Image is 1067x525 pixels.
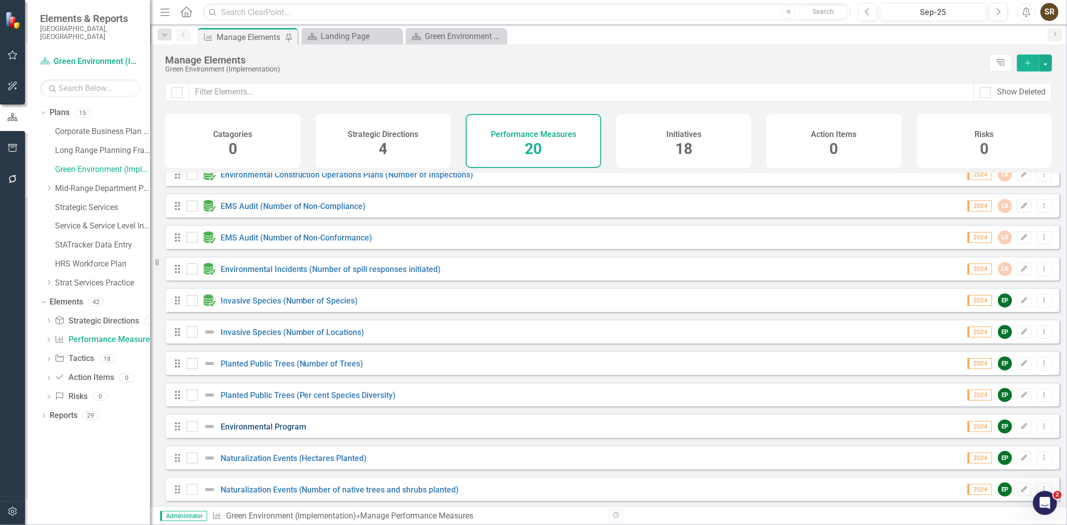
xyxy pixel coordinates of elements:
img: Data Entered [204,263,216,275]
img: Data Entered [204,168,216,180]
div: LR [998,262,1012,276]
input: Search Below... [40,79,140,97]
div: Manage Elements [217,31,283,43]
a: Corporate Business Plan ([DATE]-[DATE]) [55,126,150,137]
h4: Catagories [213,130,252,139]
span: 2024 [967,232,992,243]
button: SR [1040,3,1058,21]
div: 0 [93,392,109,401]
a: HRS Workforce Plan [55,258,150,270]
div: Manage Elements [165,54,984,65]
div: Sep-25 [883,6,983,18]
a: Green Environment (Implementation) [40,56,140,67]
span: 2024 [967,484,992,495]
span: Search [812,7,834,15]
span: Administrator [160,511,207,521]
a: Green Environment (Implementation) [226,511,356,520]
a: Plans [50,107,70,118]
a: EMS Audit (Number of Non-Conformance) [221,233,373,242]
div: EP [998,293,1012,307]
a: Environmental Construction Operations Plans (Number of Inspections) [221,170,474,179]
span: 2024 [967,295,992,306]
img: Not Defined [204,357,216,369]
a: Reports [50,410,78,421]
a: Naturalization Events (Hectares Planted) [221,453,367,463]
img: Not Defined [204,483,216,495]
span: Elements & Reports [40,12,140,24]
div: Green Environment Landing Page [425,30,503,42]
a: Performance Measures [55,334,154,345]
a: Service & Service Level Inventory [55,220,150,232]
span: 2 [1053,491,1061,499]
div: EP [998,419,1012,433]
div: EP [998,356,1012,370]
a: Strategic Directions [55,315,139,327]
small: [GEOGRAPHIC_DATA], [GEOGRAPHIC_DATA] [40,24,140,41]
a: Mid-Range Department Plans [55,183,150,194]
a: EMS Audit (Number of Non-Compliance) [221,201,366,211]
a: Green Environment (Implementation) [55,164,150,175]
span: 2024 [967,326,992,337]
div: EP [998,451,1012,465]
a: Environmental Program [221,422,306,431]
img: Not Defined [204,420,216,432]
span: 2024 [967,421,992,432]
span: 0 [980,140,988,157]
span: 0 [229,140,237,157]
h4: Strategic Directions [348,130,418,139]
span: 4 [379,140,387,157]
a: Landing Page [304,30,399,42]
button: Search [798,5,848,19]
div: EP [998,482,1012,496]
button: Sep-25 [880,3,986,21]
img: Data Entered [204,200,216,212]
a: StATracker Data Entry [55,239,150,251]
span: 2024 [967,452,992,463]
a: Tactics [55,353,94,364]
img: Not Defined [204,452,216,464]
h4: Performance Measures [491,130,576,139]
span: 0 [830,140,838,157]
img: Not Defined [204,326,216,338]
a: Elements [50,296,83,308]
h4: Risks [975,130,994,139]
a: Green Environment Landing Page [408,30,503,42]
a: Long Range Planning Framework [55,145,150,156]
a: Invasive Species (Number of Locations) [221,327,365,337]
span: 2024 [967,263,992,274]
img: Not Defined [204,389,216,401]
div: Landing Page [321,30,399,42]
div: Show Deleted [997,86,1045,98]
span: 18 [675,140,692,157]
span: 2024 [967,358,992,369]
div: 4 [144,316,160,325]
img: Data Entered [204,294,216,306]
div: LR [998,199,1012,213]
a: Action Items [55,372,114,383]
div: 0 [119,373,135,382]
a: Environmental Incidents (Number of spill responses initiated) [221,264,441,274]
div: 15 [75,108,91,117]
a: Planted Public Trees (Per cent Species Diversity) [221,390,396,400]
h4: Action Items [811,130,857,139]
div: 42 [88,297,104,306]
span: 2024 [967,169,992,180]
div: » Manage Performance Measures [212,510,601,522]
a: Planted Public Trees (Number of Trees) [221,359,364,368]
img: ClearPoint Strategy [5,11,23,28]
span: 20 [525,140,542,157]
div: 18 [99,354,115,363]
div: LR [998,230,1012,244]
span: 2024 [967,200,992,211]
span: 2024 [967,389,992,400]
div: EP [998,325,1012,339]
input: Filter Elements... [189,83,974,101]
a: Strat Services Practice [55,277,150,289]
h4: Initiatives [666,130,701,139]
div: Green Environment (Implementation) [165,65,984,73]
div: EP [998,388,1012,402]
a: Risks [55,391,87,402]
a: Invasive Species (Number of Species) [221,296,358,305]
input: Search ClearPoint... [203,3,851,21]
